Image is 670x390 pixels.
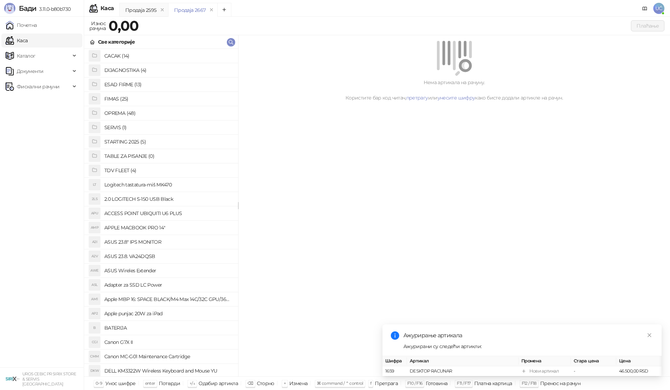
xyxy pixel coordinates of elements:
h4: ASUS 23.8. VA24DQSB [104,251,232,262]
th: Стара цена [571,356,616,366]
button: remove [207,7,216,13]
div: LT [89,179,100,190]
h4: 2.0 LOGITECH S-150 USB Black [104,193,232,205]
div: Платна картица [474,379,512,388]
h4: TDV FLEET (4) [104,165,232,176]
th: Промена [519,356,571,366]
h4: ESAD FIRME (13) [104,79,232,90]
div: Нови артикал [529,368,559,375]
div: Ажурирање артикала [403,331,653,340]
div: Измена [289,379,307,388]
button: remove [158,7,167,13]
div: Одабир артикла [199,379,238,388]
span: Документи [17,64,43,78]
div: Потврди [159,379,180,388]
td: 1659 [382,366,407,376]
div: AWE [89,265,100,276]
span: F12 / F18 [522,381,537,386]
div: Каса [100,6,114,11]
span: Бади [19,4,36,13]
td: 46.500,00 RSD [616,366,662,376]
span: + [284,381,286,386]
div: 2LS [89,193,100,205]
div: DKW [89,365,100,376]
th: Шифра [382,356,407,366]
span: ↑/↓ [189,381,195,386]
h4: CACAK (14) [104,50,232,61]
span: F10 / F16 [407,381,422,386]
span: enter [145,381,155,386]
span: 0-9 [96,381,102,386]
div: A2V [89,251,100,262]
div: A2I [89,236,100,248]
div: grid [84,49,238,376]
span: F11 / F17 [457,381,470,386]
h4: SERVIS (1) [104,122,232,133]
h4: STARTING 2025 (5) [104,136,232,147]
td: - [571,366,616,376]
h4: BATERIJA [104,322,232,333]
div: APU [89,208,100,219]
th: Артикал [407,356,519,366]
div: Готовина [426,379,447,388]
h4: Logitech tastatura-miš MK470 [104,179,232,190]
span: Каталог [17,49,36,63]
h4: DELL KM3322W Wireless Keyboard and Mouse YU [104,365,232,376]
a: Почетна [6,18,37,32]
a: Каса [6,34,28,47]
div: Продаја 2595 [125,6,156,14]
h4: Apple punjac 20W za iPad [104,308,232,319]
div: B [89,322,100,333]
button: Плаћање [631,20,664,31]
h4: ASUS Wireles Extender [104,265,232,276]
div: Ажурирани су следећи артикли: [403,343,653,350]
span: ⌘ command / ⌃ control [317,381,363,386]
span: Фискални рачуни [17,80,59,94]
img: Logo [4,3,15,14]
a: Документација [639,3,650,14]
div: Износ рачуна [88,19,107,33]
span: ⌫ [247,381,253,386]
h4: FIMAS (25) [104,93,232,104]
div: Нема артикала на рачуну. Користите бар код читач, или како бисте додали артикле на рачун. [247,79,662,102]
h4: APPLE MACBOOK PRO 14" [104,222,232,233]
div: Продаја 2667 [174,6,206,14]
h4: TABLE ZA PISANJE (0) [104,150,232,162]
div: Унос шифре [105,379,136,388]
div: Сторно [257,379,274,388]
td: DESKTOP RACUNAR [407,366,519,376]
h4: Adapter za SSD LC Power [104,279,232,290]
h4: Canon MC-G01 Maintenance Cartridge [104,351,232,362]
small: UROS CEBIC PR SIRIX STORE & SERVIS [GEOGRAPHIC_DATA] [22,371,76,387]
h4: DIJAGNOSTIKA (4) [104,65,232,76]
button: Add tab [217,3,231,17]
th: Цена [616,356,662,366]
span: f [370,381,371,386]
a: претрагу [406,95,428,101]
a: Close [646,331,653,339]
h4: Canon G7X II [104,337,232,348]
div: ASL [89,279,100,290]
img: 64x64-companyLogo-cb9a1907-c9b0-4601-bb5e-5084e694c383.png [6,372,20,386]
span: 3.11.0-b80b730 [36,6,70,12]
span: close [647,333,652,338]
div: AP2 [89,308,100,319]
a: унесите шифру [438,95,475,101]
div: Све категорије [98,38,135,46]
div: AMP [89,222,100,233]
div: AM1 [89,294,100,305]
strong: 0,00 [109,17,139,34]
h4: ASUS 23.8" IPS MONITOR [104,236,232,248]
div: CGI [89,337,100,348]
h4: OPREMA (48) [104,108,232,119]
h4: Apple MBP 16: SPACE BLACK/M4 Max 14C/32C GPU/36GB/1T-ZEE [104,294,232,305]
div: Пренос на рачун [540,379,580,388]
div: CMM [89,351,100,362]
div: Претрага [375,379,398,388]
span: UĆ [653,3,664,14]
span: info-circle [391,331,399,340]
h4: ACCESS POINT UBIQUITI U6 PLUS [104,208,232,219]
